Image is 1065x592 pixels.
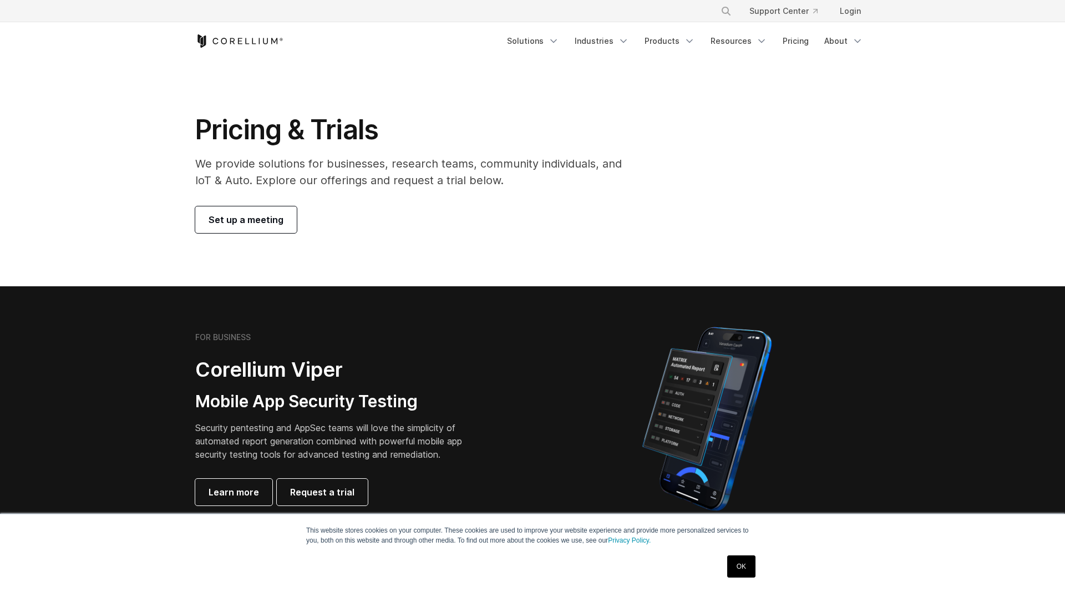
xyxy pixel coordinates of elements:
a: OK [727,555,755,578]
img: Corellium MATRIX automated report on iPhone showing app vulnerability test results across securit... [623,322,790,516]
a: Products [638,31,702,51]
span: Set up a meeting [209,213,283,226]
a: Support Center [741,1,826,21]
a: Corellium Home [195,34,283,48]
div: Navigation Menu [707,1,870,21]
h1: Pricing & Trials [195,113,637,146]
a: Login [831,1,870,21]
a: Pricing [776,31,815,51]
a: Resources [704,31,774,51]
a: Set up a meeting [195,206,297,233]
a: Learn more [195,479,272,505]
h6: FOR BUSINESS [195,332,251,342]
h2: Corellium Viper [195,357,479,382]
a: Privacy Policy. [608,537,651,544]
h3: Mobile App Security Testing [195,391,479,412]
a: Industries [568,31,636,51]
a: Request a trial [277,479,368,505]
a: About [818,31,870,51]
p: This website stores cookies on your computer. These cookies are used to improve your website expe... [306,525,759,545]
span: Request a trial [290,485,354,499]
span: Learn more [209,485,259,499]
p: We provide solutions for businesses, research teams, community individuals, and IoT & Auto. Explo... [195,155,637,189]
div: Navigation Menu [500,31,870,51]
button: Search [716,1,736,21]
a: Solutions [500,31,566,51]
p: Security pentesting and AppSec teams will love the simplicity of automated report generation comb... [195,421,479,461]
